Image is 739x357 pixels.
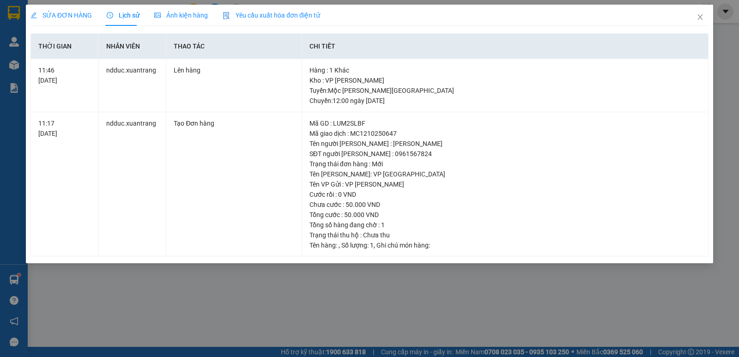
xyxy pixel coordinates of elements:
[309,118,701,128] div: Mã GD : LUM2SLBF
[309,240,701,250] div: Tên hàng: , Số lượng: , Ghi chú món hàng:
[309,128,701,139] div: Mã giao dịch : MC1210250647
[309,75,701,85] div: Kho : VP [PERSON_NAME]
[309,149,701,159] div: SĐT người [PERSON_NAME] : 0961567824
[223,12,230,19] img: icon
[309,169,701,179] div: Tên [PERSON_NAME]: VP [GEOGRAPHIC_DATA]
[154,12,208,19] span: Ảnh kiện hàng
[107,12,113,18] span: clock-circle
[309,159,701,169] div: Trạng thái đơn hàng : Mới
[223,12,320,19] span: Yêu cầu xuất hóa đơn điện tử
[174,65,294,75] div: Lên hàng
[687,5,713,30] button: Close
[107,12,139,19] span: Lịch sử
[99,59,167,112] td: ndduc.xuantrang
[309,85,701,106] div: Tuyến : Mộc [PERSON_NAME][GEOGRAPHIC_DATA] Chuyến: 12:00 ngày [DATE]
[30,12,37,18] span: edit
[30,12,92,19] span: SỬA ĐƠN HÀNG
[99,34,167,59] th: Nhân viên
[31,34,99,59] th: Thời gian
[166,34,302,59] th: Thao tác
[38,118,91,139] div: 11:17 [DATE]
[302,34,709,59] th: Chi tiết
[38,65,91,85] div: 11:46 [DATE]
[309,220,701,230] div: Tổng số hàng đang chờ : 1
[370,242,374,249] span: 1
[154,12,161,18] span: picture
[309,179,701,189] div: Tên VP Gửi : VP [PERSON_NAME]
[309,200,701,210] div: Chưa cước : 50.000 VND
[174,118,294,128] div: Tạo Đơn hàng
[697,13,704,21] span: close
[99,112,167,257] td: ndduc.xuantrang
[309,65,701,75] div: Hàng : 1 Khác
[309,189,701,200] div: Cước rồi : 0 VND
[309,139,701,149] div: Tên người [PERSON_NAME] : [PERSON_NAME]
[309,210,701,220] div: Tổng cước : 50.000 VND
[309,230,701,240] div: Trạng thái thu hộ : Chưa thu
